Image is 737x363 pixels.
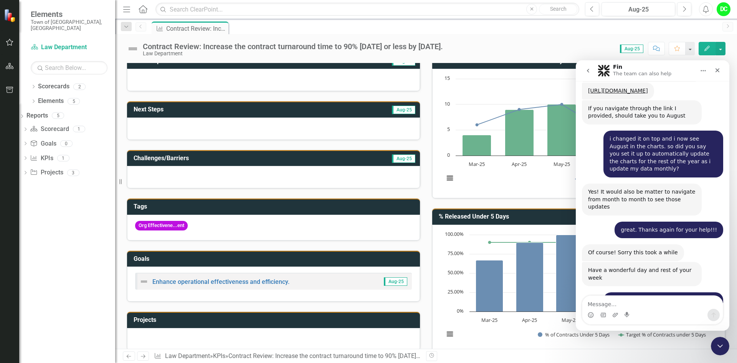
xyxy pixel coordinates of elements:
[448,269,464,276] text: 50.00%
[68,98,80,104] div: 5
[488,241,491,244] path: Mar-25, 90. Target % of Contracts under 5 Days.
[31,61,107,75] input: Search Below...
[30,168,63,177] a: Projects
[73,83,86,90] div: 2
[439,213,721,220] h3: % Released Under 5 Days
[463,135,491,156] path: Mar-25, 4. Contracts Under 5 Days.
[601,2,675,16] button: Aug-25
[30,139,56,148] a: Goals
[445,173,455,184] button: View chart menu, Chart
[30,125,69,134] a: Scorecard
[134,155,330,162] h3: Challenges/Barriers
[476,260,503,312] path: Mar-25, 66.66666667. % of Contracts Under 5 Days.
[134,255,416,262] h3: Goals
[469,161,485,167] text: Mar-25
[134,106,290,113] h3: Next Steps
[154,352,420,361] div: » »
[476,235,704,312] g: % of Contracts Under 5 Days, series 1 of 2. Bar series with 6 bars.
[384,277,407,286] span: Aug-25
[445,230,464,237] text: 100.00%
[445,100,450,107] text: 10
[57,155,69,161] div: 1
[448,250,464,257] text: 75.00%
[26,111,48,120] a: Reports
[505,110,534,156] path: Apr-25, 9. Contracts Under 5 Days.
[618,331,707,338] button: Show Target % of Contracts under 5 Days
[440,75,714,190] svg: Interactive chart
[554,161,570,167] text: May-25
[445,329,455,340] button: View chart menu, Chart
[560,103,563,106] path: May-25, 10. # of Contracts Released.
[52,113,64,119] div: 5
[152,278,289,285] a: Enhance operational effectiveness and efficiency.
[67,169,79,176] div: 3
[38,97,64,106] a: Elements
[575,175,637,182] button: Show # of Contracts Released
[440,231,717,346] div: Chart. Highcharts interactive chart.
[228,352,464,360] div: Contract Review: Increase the contract turnaround time to 90% [DATE] or less by [DATE].
[135,221,188,230] span: Org Effectivene...ent
[717,2,730,16] button: DC
[576,60,729,331] iframe: Intercom live chat
[457,307,464,314] text: 0%
[165,352,210,360] a: Law Department
[538,331,610,338] button: Show % of Contracts Under 5 Days
[439,58,721,65] h3: Contracts Released vs Released Under 5 Days
[518,108,521,111] path: Apr-25, 9. # of Contracts Released.
[516,242,544,312] path: Apr-25, 90. % of Contracts Under 5 Days.
[447,151,450,158] text: 0
[522,317,537,323] text: Apr-25
[481,317,497,323] text: Mar-25
[445,75,450,81] text: 15
[31,10,107,19] span: Elements
[4,9,17,22] img: ClearPoint Strategy
[476,123,479,126] path: Mar-25, 6. # of Contracts Released.
[31,19,107,31] small: Town of [GEOGRAPHIC_DATA], [GEOGRAPHIC_DATA]
[711,337,729,355] iframe: Intercom live chat
[488,241,652,244] g: Target % of Contracts under 5 Days, series 2 of 2. Line with 6 data points.
[392,106,415,114] span: Aug-25
[73,126,85,133] div: 1
[447,126,450,133] text: 5
[134,203,416,210] h3: Tags
[143,51,443,56] div: Law Department
[448,288,464,295] text: 25.00%
[213,352,225,360] a: KPIs
[392,154,415,163] span: Aug-25
[440,231,714,346] svg: Interactive chart
[38,82,69,91] a: Scorecards
[166,24,226,33] div: Contract Review: Increase the contract turnaround time to 90% [DATE] or less by [DATE].
[155,3,579,16] input: Search ClearPoint...
[31,43,107,52] a: Law Department
[440,75,717,190] div: Chart. Highcharts interactive chart.
[143,42,443,51] div: Contract Review: Increase the contract turnaround time to 90% [DATE] or less by [DATE].
[134,317,416,323] h3: Projects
